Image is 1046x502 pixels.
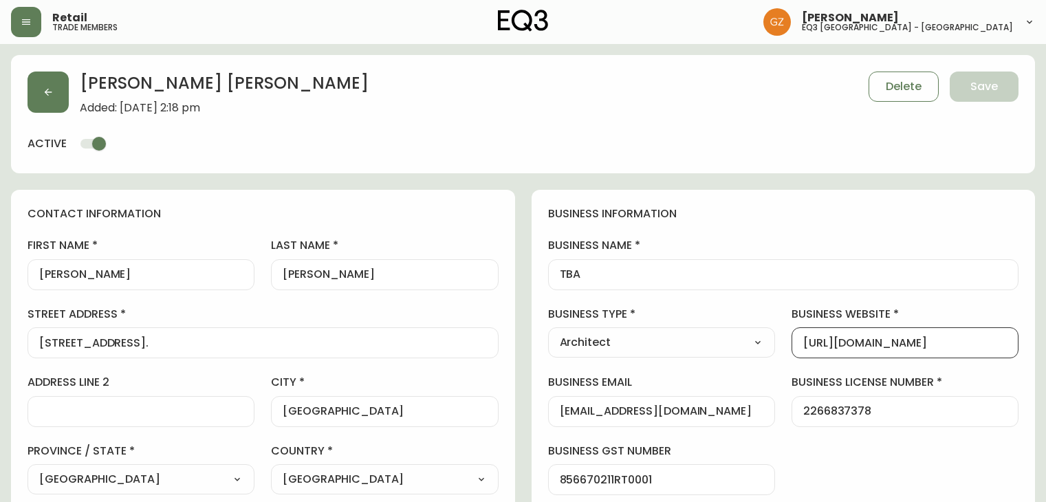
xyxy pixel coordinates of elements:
label: business email [548,375,775,390]
label: country [271,444,498,459]
label: business name [548,238,1019,253]
h4: business information [548,206,1019,221]
img: 78875dbee59462ec7ba26e296000f7de [763,8,791,36]
h4: active [28,136,67,151]
input: https://www.designshop.com [803,336,1007,349]
span: Retail [52,12,87,23]
h5: trade members [52,23,118,32]
h5: eq3 [GEOGRAPHIC_DATA] - [GEOGRAPHIC_DATA] [802,23,1013,32]
h2: [PERSON_NAME] [PERSON_NAME] [80,72,369,102]
span: Added: [DATE] 2:18 pm [80,102,369,114]
span: Delete [886,79,922,94]
button: Delete [869,72,939,102]
img: logo [498,10,549,32]
label: street address [28,307,499,322]
label: business gst number [548,444,775,459]
span: [PERSON_NAME] [802,12,899,23]
label: city [271,375,498,390]
label: address line 2 [28,375,254,390]
h4: contact information [28,206,499,221]
label: business type [548,307,775,322]
label: business website [792,307,1018,322]
label: first name [28,238,254,253]
label: business license number [792,375,1018,390]
label: province / state [28,444,254,459]
label: last name [271,238,498,253]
